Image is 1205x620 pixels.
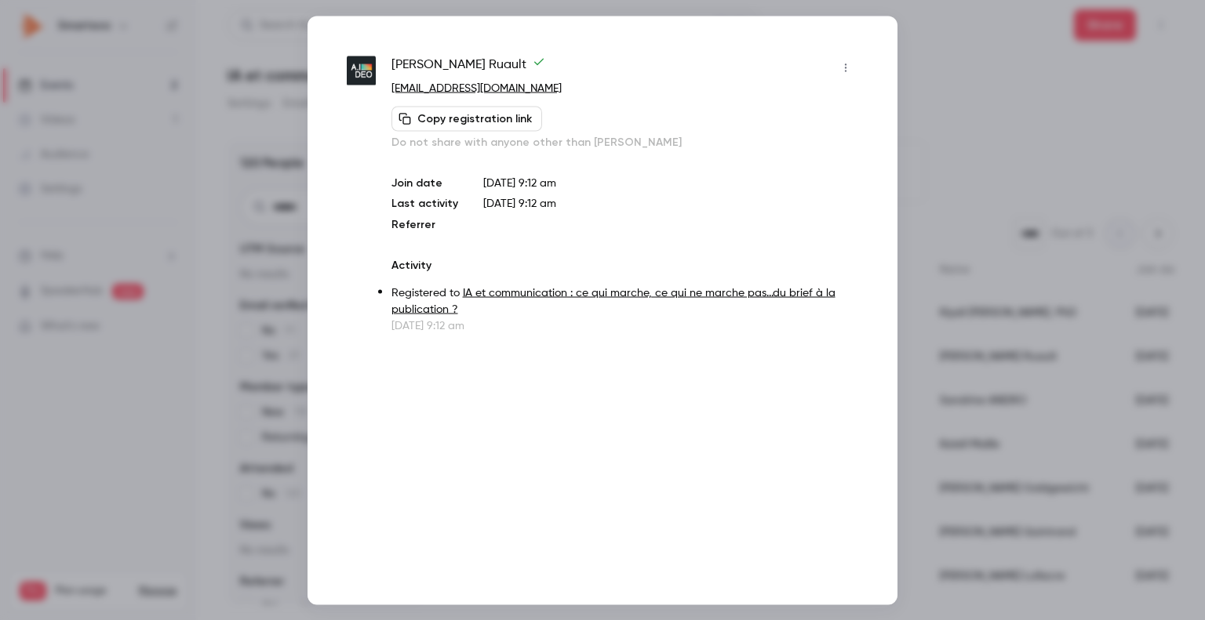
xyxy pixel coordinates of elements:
[391,195,458,212] p: Last activity
[347,56,376,85] img: ai-deo.fr
[391,317,858,333] p: [DATE] 9:12 am
[483,175,858,190] p: [DATE] 9:12 am
[391,82,562,93] a: [EMAIL_ADDRESS][DOMAIN_NAME]
[391,216,458,232] p: Referrer
[391,175,458,190] p: Join date
[391,134,858,150] p: Do not share with anyone other than [PERSON_NAME]
[391,287,835,314] a: IA et communication : ce qui marche, ce qui ne marche pas...du brief à la publication ?
[391,257,858,273] p: Activity
[391,106,542,131] button: Copy registration link
[391,55,545,80] span: [PERSON_NAME] Ruault
[391,285,858,317] p: Registered to
[483,198,556,208] span: [DATE] 9:12 am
